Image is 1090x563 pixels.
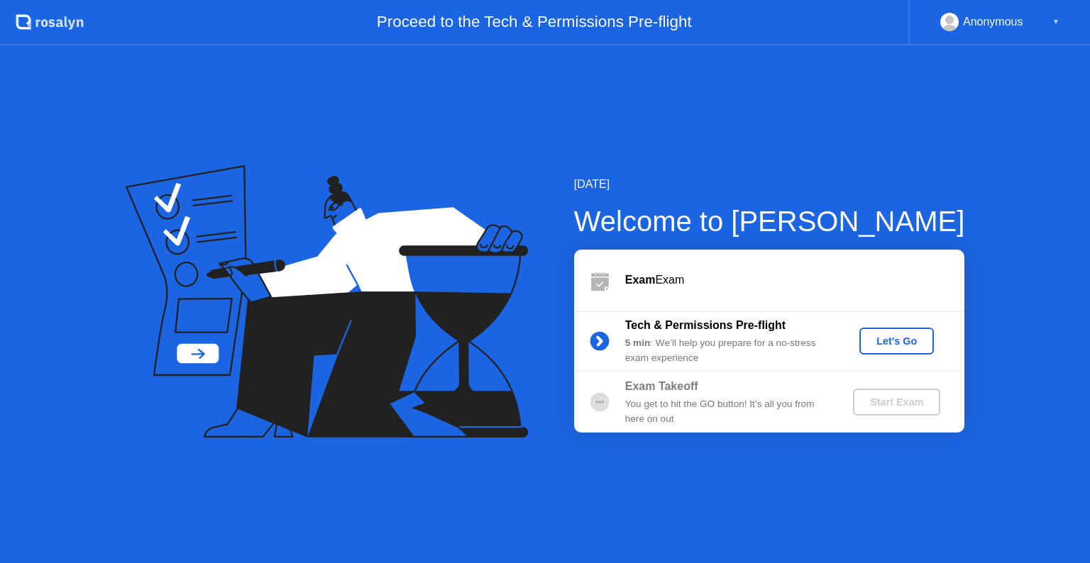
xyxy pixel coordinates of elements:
[574,176,965,193] div: [DATE]
[1052,13,1059,31] div: ▼
[853,389,940,416] button: Start Exam
[625,272,964,289] div: Exam
[625,380,698,392] b: Exam Takeoff
[963,13,1023,31] div: Anonymous
[625,336,830,365] div: : We’ll help you prepare for a no-stress exam experience
[574,200,965,243] div: Welcome to [PERSON_NAME]
[625,338,651,348] b: 5 min
[859,396,935,408] div: Start Exam
[625,319,786,331] b: Tech & Permissions Pre-flight
[865,335,928,347] div: Let's Go
[625,274,656,286] b: Exam
[625,397,830,426] div: You get to hit the GO button! It’s all you from here on out
[859,328,934,355] button: Let's Go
